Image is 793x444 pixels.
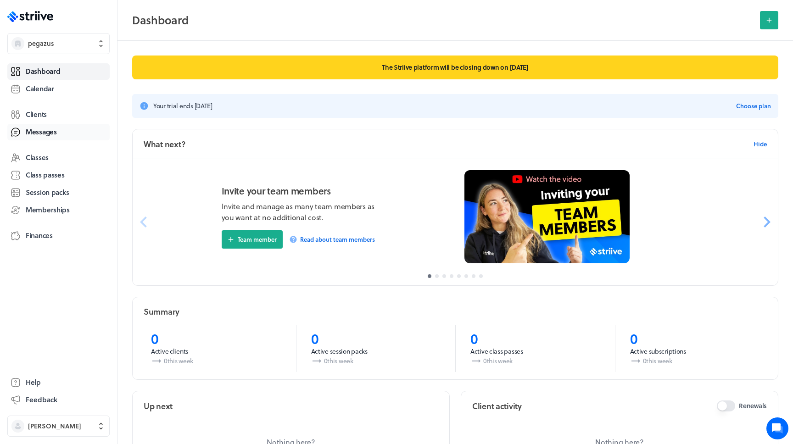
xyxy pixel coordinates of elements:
[464,274,468,283] button: 6
[435,274,438,283] button: 2
[470,347,600,356] p: Active class passes
[472,400,522,412] h2: Client activity
[7,184,110,201] a: Session packs
[26,231,53,240] span: Finances
[26,377,41,387] span: Help
[7,374,110,391] a: Help
[630,347,760,356] p: Active subscriptions
[144,139,186,150] h2: What next?
[428,274,430,283] button: 1
[736,102,771,110] span: Choose plan
[7,63,110,80] a: Dashboard
[14,107,169,125] button: New conversation
[12,143,171,154] p: Find an answer quickly
[457,274,460,283] button: 5
[28,422,81,431] span: [PERSON_NAME]
[7,33,110,54] button: pegazus
[766,417,788,439] iframe: gist-messenger-bubble-iframe
[7,81,110,97] a: Calendar
[144,306,179,317] h2: Summary
[26,84,54,94] span: Calendar
[132,55,778,79] p: The Striive platform will be closing down on [DATE]
[14,44,170,59] h1: Hi [PERSON_NAME]
[27,158,164,176] input: Search articles
[7,150,110,166] a: Classes
[615,325,775,372] a: 0Active subscriptions0this week
[222,201,387,223] p: Invite and manage as many team members as you want at no additional cost.
[26,110,47,119] span: Clients
[311,347,441,356] p: Active session packs
[26,188,69,197] span: Session packs
[470,330,600,347] p: 0
[144,400,173,412] h2: Up next
[59,112,110,120] span: New conversation
[754,135,767,153] button: Hide
[7,167,110,183] a: Class passes
[739,401,767,411] span: Renewals
[630,330,760,347] p: 0
[222,230,283,249] button: Team member
[7,202,110,218] a: Memberships
[736,101,771,111] button: Choose plan
[7,416,110,437] button: [PERSON_NAME]
[300,235,375,244] span: Read about team members
[132,11,754,29] h2: Dashboard
[222,184,331,197] h3: Invite your team members
[26,395,57,405] span: Feedback
[151,355,281,366] p: 0 this week
[7,228,110,244] a: Finances
[26,127,57,137] span: Messages
[717,400,735,411] button: Renewals
[472,274,475,283] button: 7
[311,330,441,347] p: 0
[151,330,281,347] p: 0
[26,205,70,215] span: Memberships
[479,274,483,283] button: 8
[14,61,170,90] h2: We're here to help. Ask us anything!
[630,355,760,366] p: 0 this week
[754,140,767,148] span: Hide
[470,355,600,366] p: 0 this week
[311,355,441,366] p: 0 this week
[296,325,456,372] a: 0Active session packs0this week
[26,170,65,180] span: Class passes
[450,274,453,283] button: 4
[7,124,110,140] a: Messages
[7,392,110,408] button: Feedback
[28,39,54,48] span: pegazus
[153,101,736,111] h3: Your trial ends [DATE]
[290,230,375,249] a: Read about team members
[238,235,277,244] span: Team member
[442,274,446,283] button: 3
[455,325,615,372] a: 0Active class passes0this week
[136,325,296,372] a: 0Active clients0this week
[151,347,281,356] p: Active clients
[7,106,110,123] a: Clients
[26,67,60,76] span: Dashboard
[26,153,49,162] span: Classes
